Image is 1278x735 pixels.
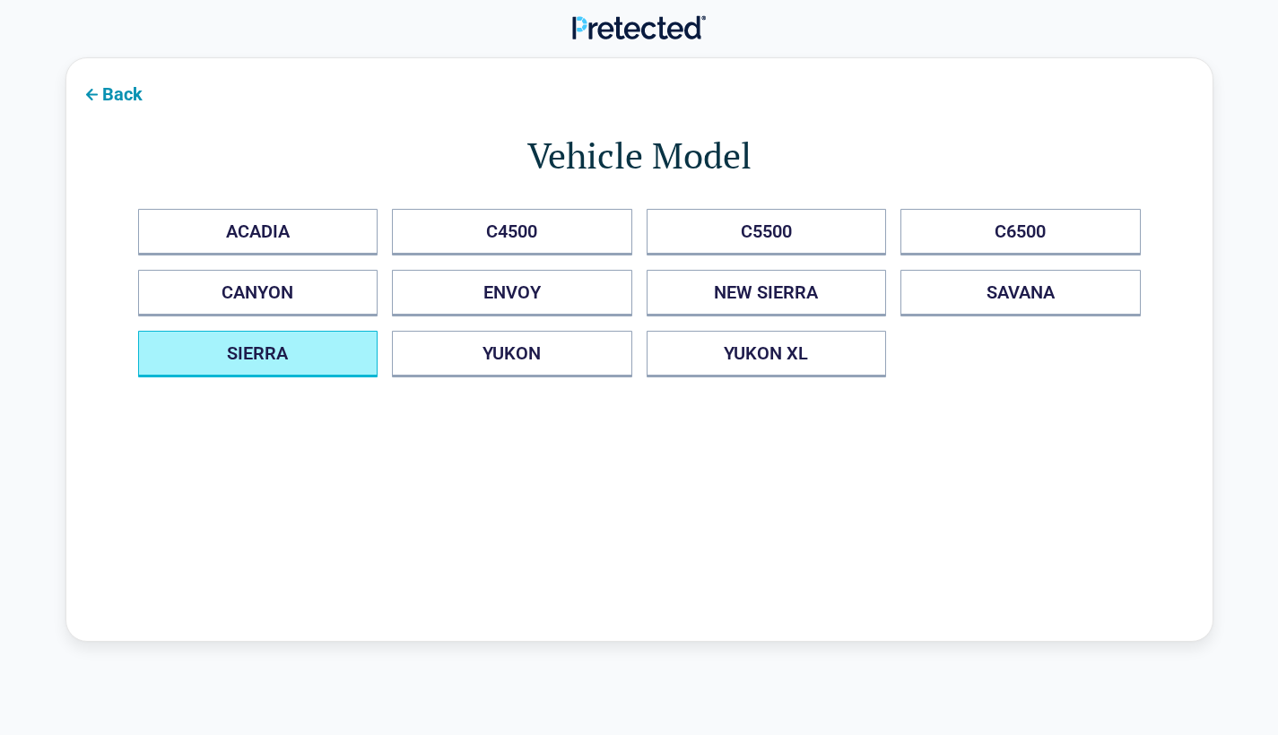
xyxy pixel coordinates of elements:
[900,209,1141,255] button: C6500
[392,331,632,377] button: YUKON
[138,130,1141,180] h1: Vehicle Model
[138,209,378,255] button: ACADIA
[900,270,1141,316] button: SAVANA
[138,270,378,316] button: CANYON
[647,209,887,255] button: C5500
[392,209,632,255] button: C4500
[647,331,887,377] button: YUKON XL
[138,331,378,377] button: SIERRA
[66,73,157,113] button: Back
[392,270,632,316] button: ENVOY
[647,270,887,316] button: NEW SIERRA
